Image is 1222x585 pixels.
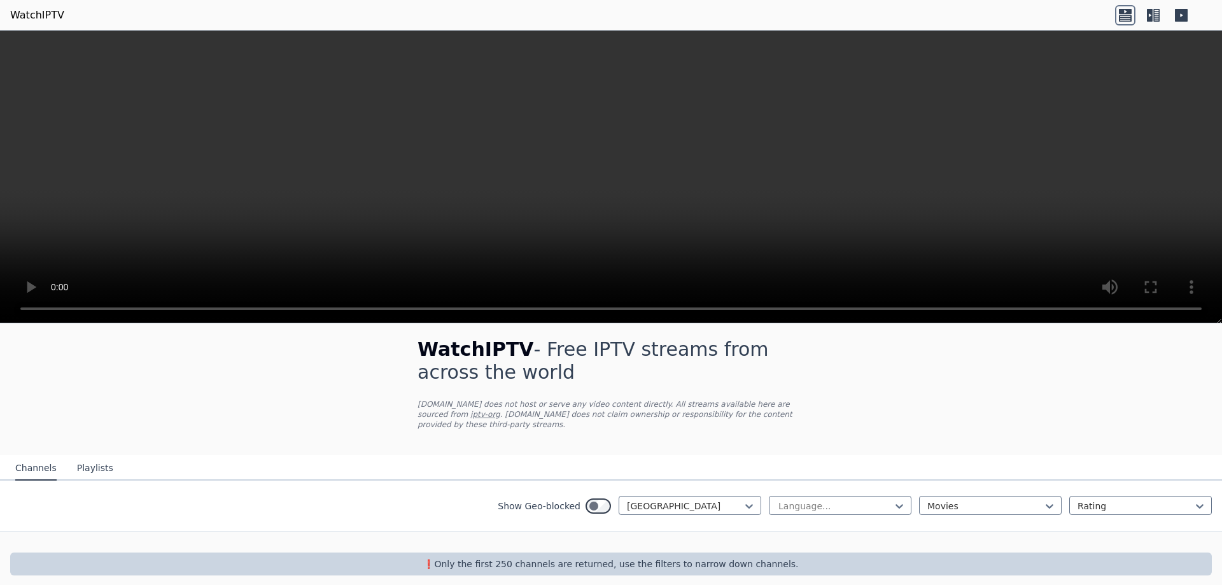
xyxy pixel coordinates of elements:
[418,338,534,360] span: WatchIPTV
[77,456,113,481] button: Playlists
[15,456,57,481] button: Channels
[10,8,64,23] a: WatchIPTV
[15,558,1207,570] p: ❗️Only the first 250 channels are returned, use the filters to narrow down channels.
[498,500,580,512] label: Show Geo-blocked
[418,338,804,384] h1: - Free IPTV streams from across the world
[470,410,500,419] a: iptv-org
[418,399,804,430] p: [DOMAIN_NAME] does not host or serve any video content directly. All streams available here are s...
